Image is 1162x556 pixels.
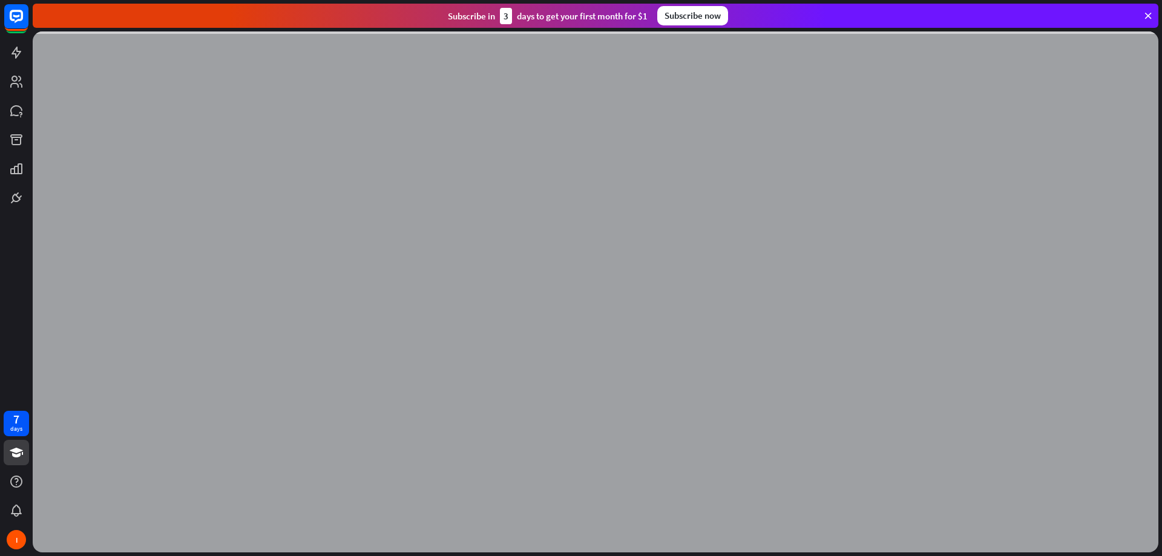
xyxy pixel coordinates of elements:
[7,530,26,549] div: I
[4,411,29,436] a: 7 days
[13,414,19,425] div: 7
[657,6,728,25] div: Subscribe now
[448,8,648,24] div: Subscribe in days to get your first month for $1
[10,425,22,433] div: days
[500,8,512,24] div: 3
